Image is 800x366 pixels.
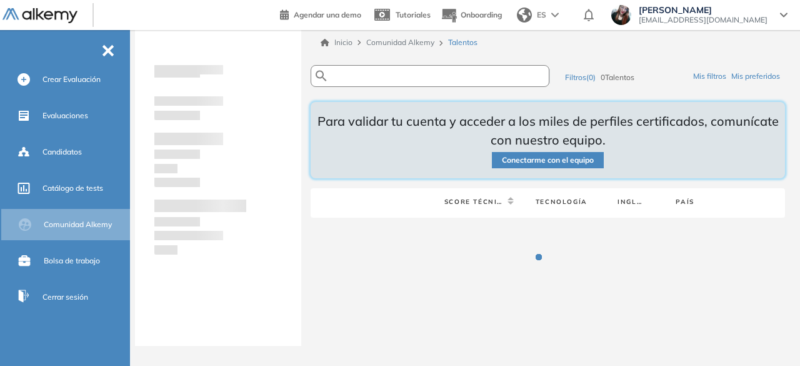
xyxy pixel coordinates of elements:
span: Talentos [448,37,477,48]
span: 0 Talentos [601,73,634,82]
span: ES [537,9,546,21]
span: [EMAIL_ADDRESS][DOMAIN_NAME] [639,15,767,25]
span: Evaluaciones [42,110,88,121]
div: Mis preferidos [731,71,780,82]
img: search icon [314,68,329,84]
span: Comunidad Alkemy [44,219,112,230]
a: Inicio [321,37,352,48]
span: Onboarding [461,10,502,19]
span: Candidatos [42,146,82,158]
span: Filtros(0) [565,73,596,82]
img: Logo [2,8,77,24]
div: Widget de chat [575,221,800,366]
span: Tecnología [536,198,587,206]
img: arrow [551,13,559,18]
span: Agendar una demo [294,10,361,19]
span: Catálogo de tests [42,183,103,194]
span: [PERSON_NAME] [639,5,767,15]
button: Onboarding [441,2,502,29]
span: Inglés [617,198,645,206]
a: Agendar una demo [280,6,361,21]
span: Crear Evaluación [42,74,101,85]
span: Bolsa de trabajo [44,255,100,267]
span: Tutoriales [396,10,431,19]
span: Comunidad Alkemy [366,38,434,47]
span: Cerrar sesión [42,292,88,303]
img: world [517,8,532,23]
span: País [676,198,694,206]
iframe: Chat Widget [575,221,800,366]
button: Conectarme con el equipo [492,152,604,168]
p: Para validar tu cuenta y acceder a los miles de perfiles certificados, comunícate con nuestro equ... [311,112,785,150]
div: Mis filtros [693,71,726,82]
span: Score técnico [444,198,506,206]
button: Mis preferidos [731,71,785,82]
button: Mis filtros [693,71,731,82]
